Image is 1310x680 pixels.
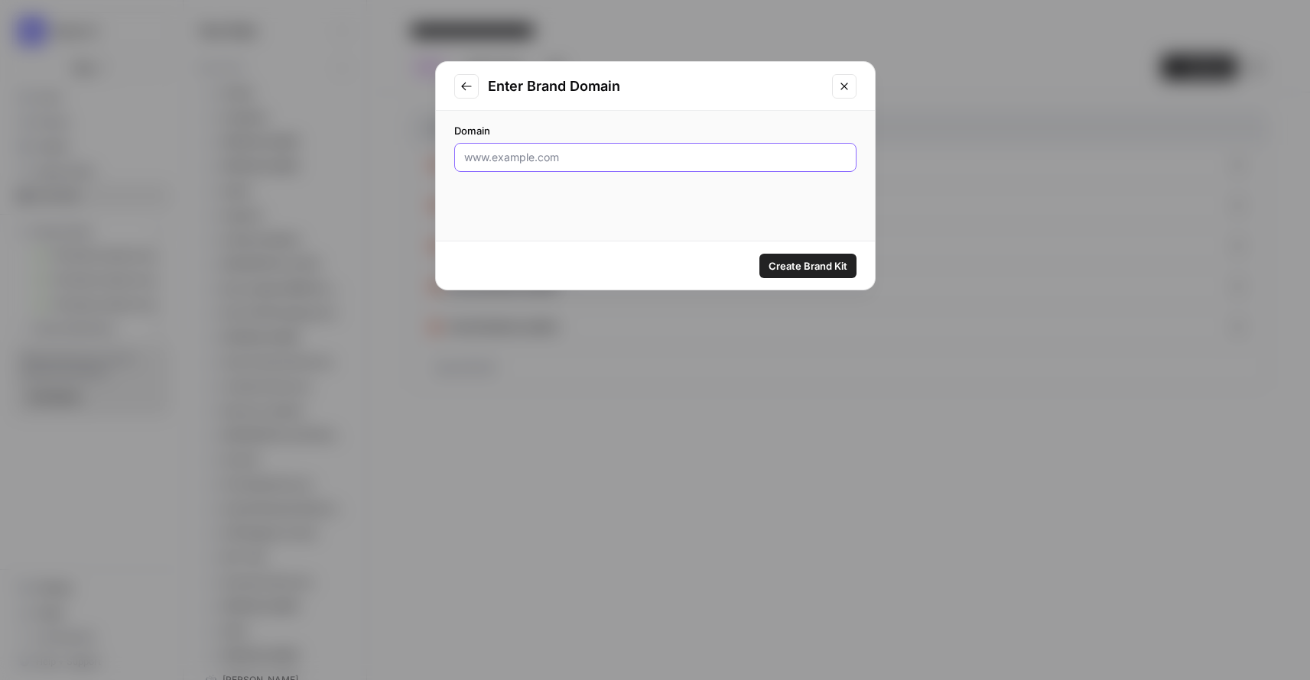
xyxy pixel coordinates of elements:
[464,150,847,165] input: www.example.com
[454,123,857,138] label: Domain
[454,74,479,99] button: Go to previous step
[488,76,823,97] h2: Enter Brand Domain
[832,74,857,99] button: Close modal
[769,258,847,274] span: Create Brand Kit
[759,254,857,278] button: Create Brand Kit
